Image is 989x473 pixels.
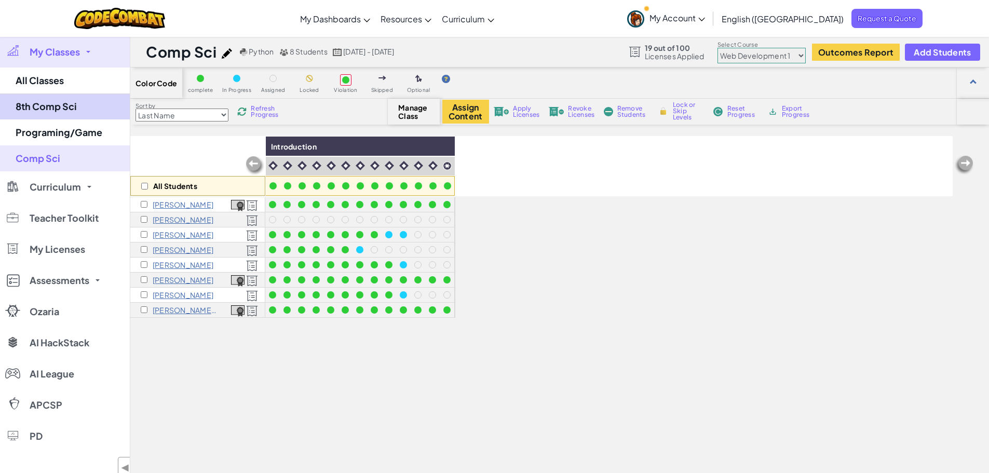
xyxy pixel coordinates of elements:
[222,48,232,59] img: iconPencil.svg
[851,9,923,28] a: Request a Quote
[437,5,499,33] a: Curriculum
[442,100,489,124] button: Assign Content
[297,161,307,170] img: IconIntro.svg
[268,161,278,170] img: IconIntro.svg
[727,105,758,118] span: Reset Progress
[333,48,342,56] img: calendar.svg
[231,200,245,211] img: certificate-icon.png
[905,44,980,61] button: Add Students
[245,155,265,176] img: Arrow_Left_Inactive.png
[414,161,423,170] img: IconIntro.svg
[443,161,452,170] img: IconCapstoneLevel.svg
[341,161,350,170] img: IconIntro.svg
[251,105,283,118] span: Refresh Progress
[300,13,361,24] span: My Dashboards
[812,44,900,61] button: Outcomes Report
[428,161,438,170] img: IconIntro.svg
[768,107,778,116] img: IconArchive.svg
[649,12,705,23] span: My Account
[622,2,710,35] a: My Account
[954,155,974,175] img: Arrow_Left_Inactive.png
[442,13,485,24] span: Curriculum
[153,200,213,209] p: Arman Grigoryan
[231,275,245,287] img: certificate-icon.png
[415,75,422,83] img: IconOptionalLevel.svg
[231,304,245,316] a: View Course Completion Certificate
[295,5,375,33] a: My Dashboards
[604,107,613,116] img: IconRemoveStudents.svg
[246,200,258,211] img: Licensed
[231,198,245,210] a: View Course Completion Certificate
[549,107,564,116] img: IconLicenseRevoke.svg
[30,245,85,254] span: My Licenses
[246,260,258,272] img: Licensed
[375,5,437,33] a: Resources
[782,105,814,118] span: Export Progress
[30,182,81,192] span: Curriculum
[153,246,213,254] p: Allan Khachaturyan
[153,182,197,190] p: All Students
[378,76,386,80] img: IconSkippedLevel.svg
[568,105,594,118] span: Revoke Licenses
[716,5,849,33] a: English ([GEOGRAPHIC_DATA])
[153,231,213,239] p: Hayk Hovanesyan
[261,87,286,93] span: Assigned
[381,13,422,24] span: Resources
[312,161,321,170] img: IconIntro.svg
[30,276,89,285] span: Assessments
[673,102,703,120] span: Lock or Skip Levels
[246,305,258,317] img: Licensed
[398,103,429,120] span: Manage Class
[246,275,258,287] img: Licensed
[617,105,648,118] span: Remove Students
[494,107,509,116] img: IconLicenseApply.svg
[74,8,165,29] img: CodeCombat logo
[300,87,319,93] span: Locked
[153,261,213,269] p: Christopher Nazarian
[407,87,430,93] span: Optional
[290,47,328,56] span: 8 Students
[136,79,177,87] span: Color Code
[914,48,971,57] span: Add Students
[385,161,394,170] img: IconIntro.svg
[399,161,409,170] img: IconIntro.svg
[246,290,258,302] img: Licensed
[717,40,806,49] label: Select Course
[283,161,292,170] img: IconIntro.svg
[327,161,336,170] img: IconIntro.svg
[513,105,539,118] span: Apply Licenses
[371,87,393,93] span: Skipped
[627,10,644,28] img: avatar
[30,47,80,57] span: My Classes
[188,87,213,93] span: complete
[645,44,705,52] span: 19 out of 100
[356,161,365,170] img: IconIntro.svg
[153,215,213,224] p: Anthony Gurgyan
[231,274,245,286] a: View Course Completion Certificate
[713,107,723,116] img: IconReset.svg
[246,245,258,256] img: Licensed
[246,215,258,226] img: Licensed
[153,291,213,299] p: Manuk Shameyan
[146,42,216,62] h1: Comp Sci
[279,48,289,56] img: MultipleUsers.png
[237,107,247,116] img: IconReload.svg
[334,87,357,93] span: Violation
[645,52,705,60] span: Licenses Applied
[442,75,450,83] img: IconHint.svg
[30,338,89,347] span: AI HackStack
[343,47,394,56] span: [DATE] - [DATE]
[658,106,669,116] img: IconLock.svg
[246,230,258,241] img: Licensed
[136,102,228,110] label: Sort by
[271,142,317,151] span: Introduction
[722,13,844,24] span: English ([GEOGRAPHIC_DATA])
[30,213,99,223] span: Teacher Toolkit
[370,161,380,170] img: IconIntro.svg
[231,305,245,317] img: certificate-icon.png
[153,306,218,314] p: Ohannes T
[153,276,213,284] p: Arthur Sarkisyan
